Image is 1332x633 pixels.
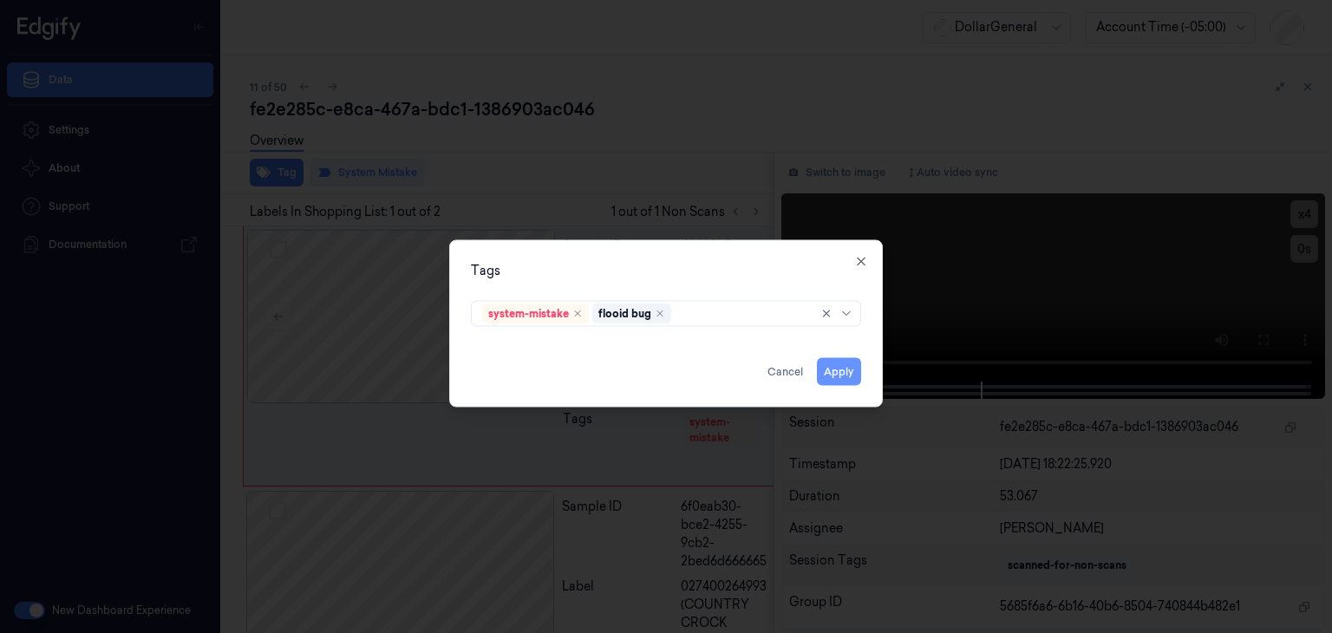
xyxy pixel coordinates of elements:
[655,309,665,319] div: Remove ,flooid bug
[761,358,810,386] button: Cancel
[471,262,861,280] div: Tags
[488,306,569,322] div: system-mistake
[572,309,583,319] div: Remove ,system-mistake
[598,306,651,322] div: flooid bug
[817,358,861,386] button: Apply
